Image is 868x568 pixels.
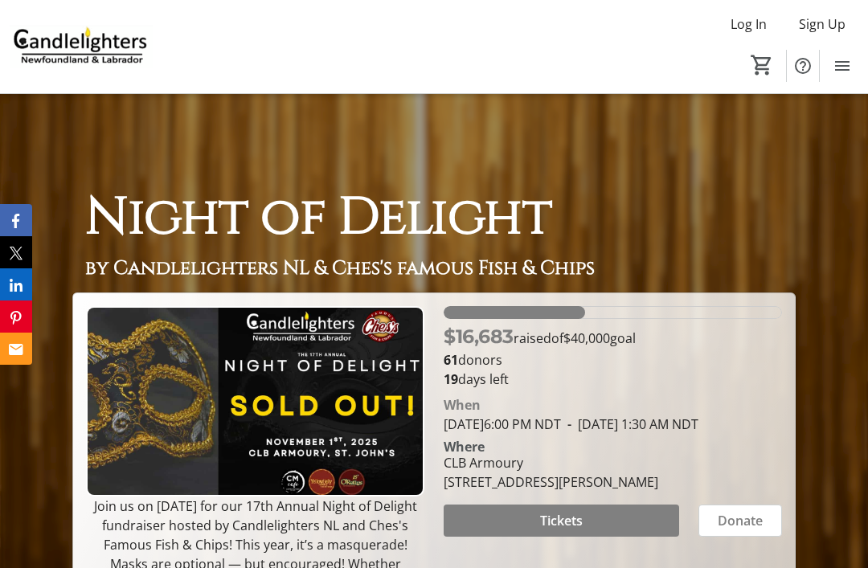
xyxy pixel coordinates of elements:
[85,183,551,252] span: Night of Delight
[786,11,858,37] button: Sign Up
[718,511,763,530] span: Donate
[561,415,578,433] span: -
[826,50,858,82] button: Menu
[444,322,636,350] p: raised of goal
[731,14,767,34] span: Log In
[444,325,514,348] span: $16,683
[10,6,153,87] img: Candlelighters Newfoundland and Labrador's Logo
[747,51,776,80] button: Cart
[444,350,782,370] p: donors
[444,415,561,433] span: [DATE] 6:00 PM NDT
[444,453,658,472] div: CLB Armoury
[787,50,819,82] button: Help
[444,472,658,492] div: [STREET_ADDRESS][PERSON_NAME]
[444,370,782,389] p: days left
[444,395,481,415] div: When
[444,505,679,537] button: Tickets
[698,505,782,537] button: Donate
[540,511,583,530] span: Tickets
[444,440,485,453] div: Where
[799,14,845,34] span: Sign Up
[561,415,698,433] span: [DATE] 1:30 AM NDT
[444,351,458,369] b: 61
[85,255,595,281] span: by Candlelighters NL & Ches's famous Fish & Chips
[563,329,610,347] span: $40,000
[444,306,782,319] div: 41.7084% of fundraising goal reached
[86,306,424,496] img: Campaign CTA Media Photo
[718,11,780,37] button: Log In
[444,370,458,388] span: 19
